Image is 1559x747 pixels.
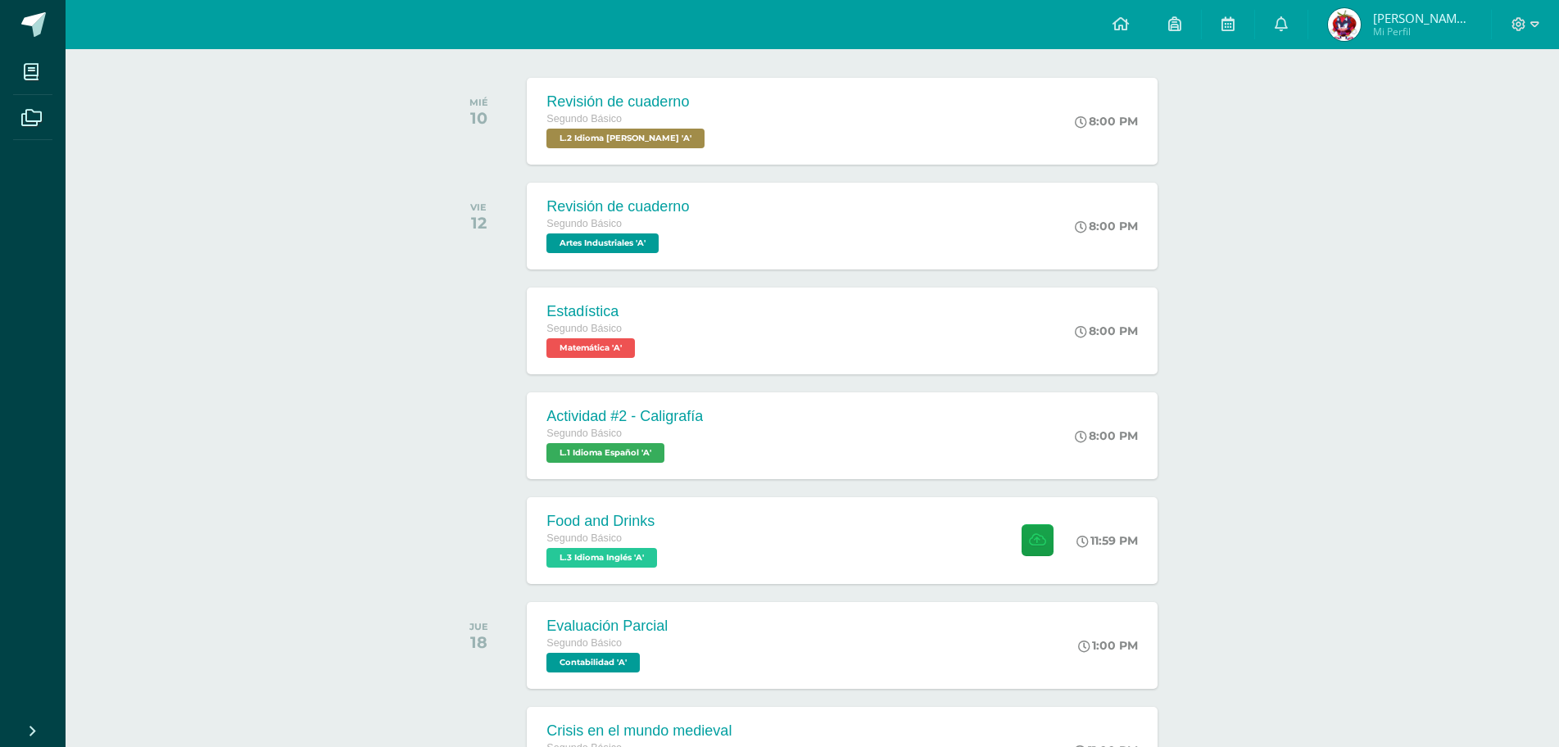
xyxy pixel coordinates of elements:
[546,93,709,111] div: Revisión de cuaderno
[546,323,622,334] span: Segundo Básico
[546,722,732,740] div: Crisis en el mundo medieval
[470,201,487,213] div: VIE
[546,428,622,439] span: Segundo Básico
[470,213,487,233] div: 12
[546,338,635,358] span: Matemática 'A'
[1075,219,1138,233] div: 8:00 PM
[546,653,640,672] span: Contabilidad 'A'
[546,218,622,229] span: Segundo Básico
[1076,533,1138,548] div: 11:59 PM
[1075,428,1138,443] div: 8:00 PM
[546,129,705,148] span: L.2 Idioma Maya Kaqchikel 'A'
[1075,114,1138,129] div: 8:00 PM
[546,548,657,568] span: L.3 Idioma Inglés 'A'
[546,618,668,635] div: Evaluación Parcial
[546,443,664,463] span: L.1 Idioma Español 'A'
[1075,324,1138,338] div: 8:00 PM
[546,532,622,544] span: Segundo Básico
[469,621,488,632] div: JUE
[546,233,659,253] span: Artes Industriales 'A'
[1328,8,1361,41] img: 845c419f23f6f36a0fa8c9d3b3da8247.png
[546,513,661,530] div: Food and Drinks
[1373,25,1471,38] span: Mi Perfil
[546,198,689,215] div: Revisión de cuaderno
[469,108,488,128] div: 10
[1373,10,1471,26] span: [PERSON_NAME] [PERSON_NAME]
[546,113,622,124] span: Segundo Básico
[469,97,488,108] div: MIÉ
[546,408,703,425] div: Actividad #2 - Caligrafía
[546,637,622,649] span: Segundo Básico
[1078,638,1138,653] div: 1:00 PM
[469,632,488,652] div: 18
[546,303,639,320] div: Estadística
